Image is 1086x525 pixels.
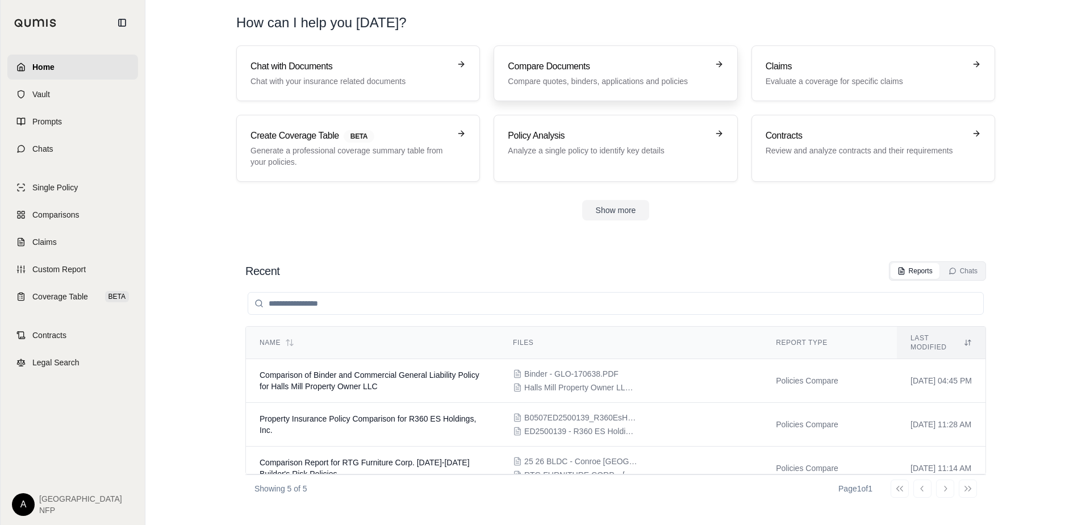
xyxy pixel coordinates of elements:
[32,182,78,193] span: Single Policy
[250,129,450,143] h3: Create Coverage Table
[897,447,985,490] td: [DATE] 11:14 AM
[32,330,66,341] span: Contracts
[250,76,450,87] p: Chat with your insurance related documents
[12,493,35,516] div: A
[766,60,965,73] h3: Claims
[32,89,50,100] span: Vault
[942,263,984,279] button: Chats
[582,200,650,220] button: Show more
[250,60,450,73] h3: Chat with Documents
[766,145,965,156] p: Review and analyze contracts and their requirements
[105,291,129,302] span: BETA
[508,129,707,143] h3: Policy Analysis
[508,145,707,156] p: Analyze a single policy to identify key details
[14,19,57,27] img: Qumis Logo
[7,284,138,309] a: Coverage TableBETA
[260,370,479,391] span: Comparison of Binder and Commercial General Liability Policy for Halls Mill Property Owner LLC
[260,338,486,347] div: Name
[236,14,995,32] h1: How can I help you [DATE]?
[32,209,79,220] span: Comparisons
[897,359,985,403] td: [DATE] 04:45 PM
[524,382,638,393] span: Halls Mill Property Owner LLC - Pol# GLO-170638 - Stamped Policy.pdf
[524,412,638,423] span: B0507ED2500139_R360EsHoldingsI.pdf
[32,143,53,155] span: Chats
[7,350,138,375] a: Legal Search
[949,266,978,276] div: Chats
[7,136,138,161] a: Chats
[32,291,88,302] span: Coverage Table
[897,266,933,276] div: Reports
[236,115,480,182] a: Create Coverage TableBETAGenerate a professional coverage summary table from your policies.
[32,61,55,73] span: Home
[891,263,939,279] button: Reports
[7,230,138,255] a: Claims
[7,175,138,200] a: Single Policy
[32,116,62,127] span: Prompts
[250,145,450,168] p: Generate a professional coverage summary table from your policies.
[7,202,138,227] a: Comparisons
[32,357,80,368] span: Legal Search
[762,403,897,447] td: Policies Compare
[524,426,638,437] span: ED2500139 - R360 ES Holdings Inc - Debit Note 0001PM.pdf
[7,55,138,80] a: Home
[32,236,57,248] span: Claims
[7,323,138,348] a: Contracts
[762,447,897,490] td: Policies Compare
[260,414,476,435] span: Property Insurance Policy Comparison for R360 ES Holdings, Inc.
[254,483,307,494] p: Showing 5 of 5
[762,327,897,359] th: Report Type
[524,368,619,380] span: Binder - GLO-170638.PDF
[32,264,86,275] span: Custom Report
[344,130,374,143] span: BETA
[524,456,638,467] span: 25 26 BLDC - Conroe TX - Policy (Agent copy).pdf
[751,115,995,182] a: ContractsReview and analyze contracts and their requirements
[751,45,995,101] a: ClaimsEvaluate a coverage for specific claims
[508,60,707,73] h3: Compare Documents
[236,45,480,101] a: Chat with DocumentsChat with your insurance related documents
[260,458,470,478] span: Comparison Report for RTG Furniture Corp. 2025-2026 Builder's Risk Policies
[910,334,972,352] div: Last modified
[39,493,122,505] span: [GEOGRAPHIC_DATA]
[7,257,138,282] a: Custom Report
[113,14,131,32] button: Collapse sidebar
[524,469,638,481] span: RTG FURNITURE CORP. - 2025-2026 Policy Copy.pdf
[766,129,965,143] h3: Contracts
[39,505,122,516] span: NFP
[762,359,897,403] td: Policies Compare
[838,483,872,494] div: Page 1 of 1
[508,76,707,87] p: Compare quotes, binders, applications and policies
[494,45,737,101] a: Compare DocumentsCompare quotes, binders, applications and policies
[897,403,985,447] td: [DATE] 11:28 AM
[766,76,965,87] p: Evaluate a coverage for specific claims
[494,115,737,182] a: Policy AnalysisAnalyze a single policy to identify key details
[245,263,279,279] h2: Recent
[7,109,138,134] a: Prompts
[499,327,762,359] th: Files
[7,82,138,107] a: Vault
